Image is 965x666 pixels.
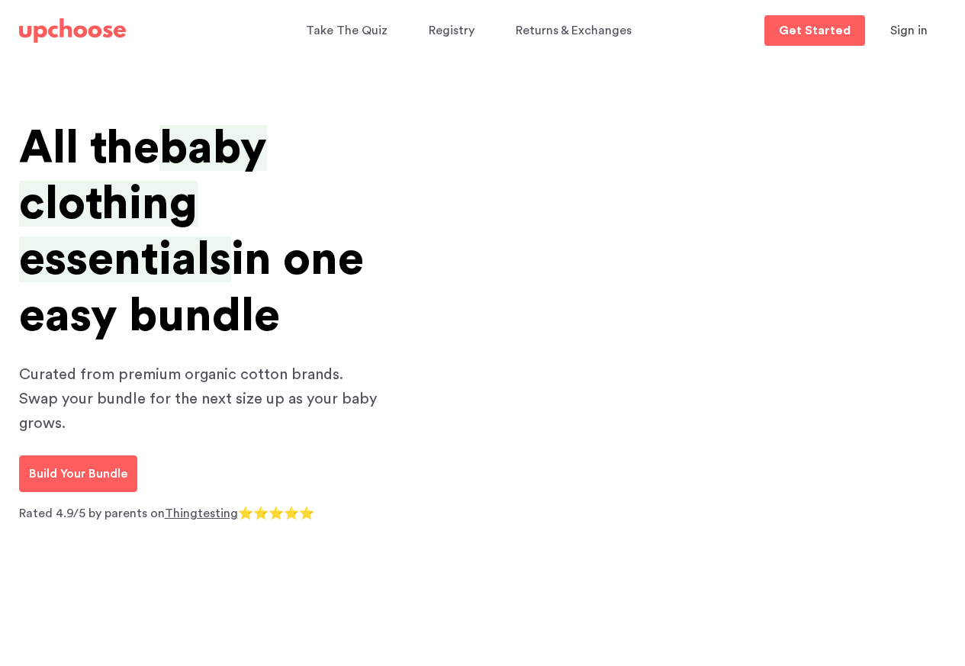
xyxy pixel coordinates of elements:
[306,16,392,46] a: Take The Quiz
[19,455,137,492] a: Build Your Bundle
[764,15,865,46] a: Get Started
[516,24,632,37] span: Returns & Exchanges
[429,16,479,46] a: Registry
[516,16,636,46] a: Returns & Exchanges
[238,507,314,520] span: ⭐⭐⭐⭐⭐
[306,24,388,37] span: Take The Quiz
[29,465,127,483] p: Build Your Bundle
[165,507,238,520] a: Thingtesting
[19,125,267,282] span: baby clothing essentials
[19,507,165,520] span: Rated 4.9/5 by parents on
[19,236,364,338] span: in one easy bundle
[779,24,851,37] p: Get Started
[890,24,928,37] span: Sign in
[429,24,474,37] span: Registry
[19,18,126,43] img: UpChoose
[19,125,159,171] span: All the
[871,15,947,46] button: Sign in
[19,15,126,47] a: UpChoose
[19,362,385,436] p: Curated from premium organic cotton brands. Swap your bundle for the next size up as your baby gr...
